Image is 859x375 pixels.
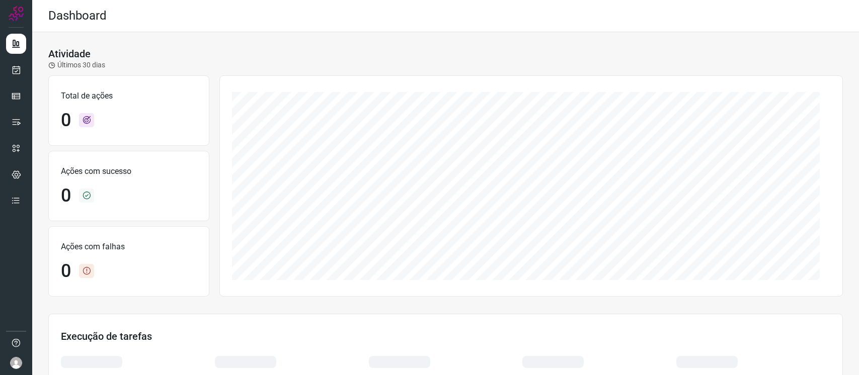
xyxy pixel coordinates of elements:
[61,110,71,131] h1: 0
[61,241,197,253] p: Ações com falhas
[10,357,22,369] img: avatar-user-boy.jpg
[61,330,830,342] h3: Execução de tarefas
[61,185,71,207] h1: 0
[61,260,71,282] h1: 0
[61,90,197,102] p: Total de ações
[48,60,105,70] p: Últimos 30 dias
[48,9,107,23] h2: Dashboard
[9,6,24,21] img: Logo
[48,48,91,60] h3: Atividade
[61,165,197,177] p: Ações com sucesso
